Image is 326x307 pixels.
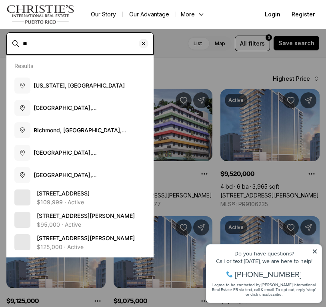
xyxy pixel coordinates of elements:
[11,186,149,209] a: View details: 8132 FAIRWAYS CIR #R103
[10,49,114,64] span: I agree to be contacted by [PERSON_NAME] International Real Estate PR via text, call & email. To ...
[8,18,116,24] div: Do you have questions?
[34,82,125,89] span: [US_STATE], [GEOGRAPHIC_DATA]
[11,142,149,164] button: [GEOGRAPHIC_DATA], [GEOGRAPHIC_DATA], [GEOGRAPHIC_DATA]
[37,212,135,219] span: [STREET_ADDRESS][PERSON_NAME]
[84,9,122,20] a: Our Story
[176,9,210,20] button: More
[37,235,135,241] span: [STREET_ADDRESS][PERSON_NAME]
[14,62,33,69] p: Results
[34,149,97,172] span: [GEOGRAPHIC_DATA], [GEOGRAPHIC_DATA], [GEOGRAPHIC_DATA]
[287,6,320,22] button: Register
[292,11,315,18] span: Register
[37,199,84,205] p: $109,999 · Active
[37,221,81,228] p: $95,000 · Active
[34,127,126,142] span: chmond, [GEOGRAPHIC_DATA], [GEOGRAPHIC_DATA]
[11,74,149,97] button: [US_STATE], [GEOGRAPHIC_DATA]
[37,257,90,264] span: [STREET_ADDRESS]
[8,26,116,31] div: Call or text [DATE], we are here to help!
[37,244,84,250] p: $125,000 · Active
[33,38,100,46] span: [PHONE_NUMBER]
[11,253,149,276] a: View details: 1028 SUNSET POINT RD #R10
[11,119,149,142] button: Richmond, [GEOGRAPHIC_DATA], [GEOGRAPHIC_DATA]
[11,97,149,119] button: [GEOGRAPHIC_DATA], [GEOGRAPHIC_DATA], [GEOGRAPHIC_DATA]
[139,33,153,54] button: Clear search input
[265,11,280,18] span: Login
[11,164,149,186] button: [GEOGRAPHIC_DATA], [GEOGRAPHIC_DATA], [GEOGRAPHIC_DATA]
[34,171,97,194] span: [GEOGRAPHIC_DATA], [GEOGRAPHIC_DATA], [GEOGRAPHIC_DATA]
[6,5,75,24] img: logo
[11,231,149,253] a: View details: 1515 FORREST NELSON BLVD #R201
[34,127,39,134] b: Ri
[11,209,149,231] a: View details: 2811 SW ARCHER RD #R144
[37,190,90,197] span: [STREET_ADDRESS]
[34,104,97,127] span: [GEOGRAPHIC_DATA], [GEOGRAPHIC_DATA], [GEOGRAPHIC_DATA]
[123,9,176,20] a: Our Advantage
[260,6,285,22] button: Login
